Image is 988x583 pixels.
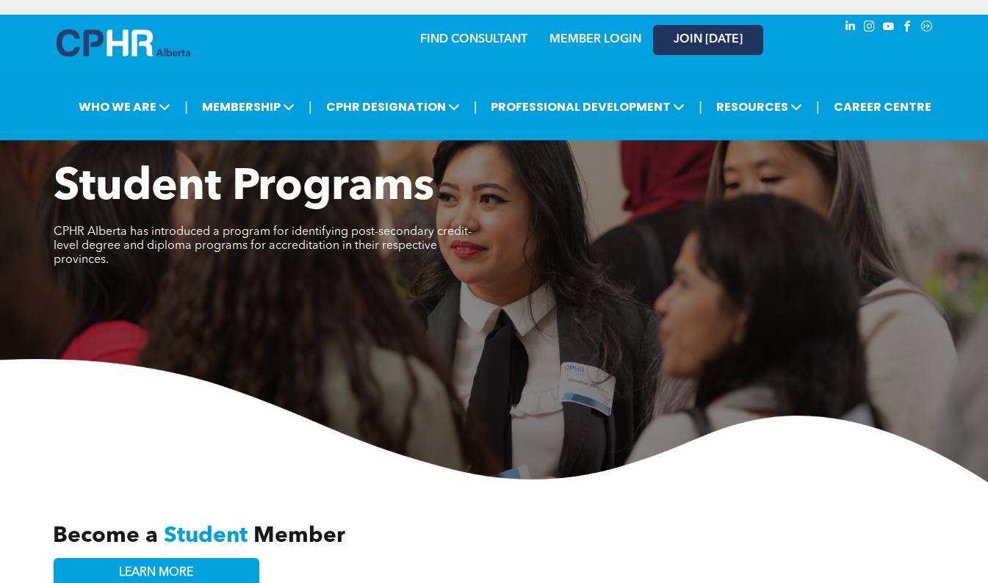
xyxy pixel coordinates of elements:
[119,566,193,580] span: LEARN MORE
[486,93,689,120] span: PROFESSIONAL DEVELOPMENT
[674,33,743,47] span: JOIN [DATE]
[309,92,312,122] li: |
[919,18,935,38] a: Social network
[881,18,897,38] a: youtube
[653,25,763,55] a: JOIN [DATE]
[843,18,859,38] a: linkedin
[549,34,641,46] a: MEMBER LOGIN
[74,93,175,120] span: WHO WE ARE
[829,93,936,120] a: CAREER CENTRE
[816,92,820,122] li: |
[57,29,190,57] img: A blue and white logo for cp alberta
[184,92,188,122] li: |
[164,525,248,547] span: Student
[474,92,477,122] li: |
[712,93,807,120] span: RESOURCES
[322,93,464,120] span: CPHR DESIGNATION
[198,93,299,120] span: MEMBERSHIP
[862,18,878,38] a: instagram
[900,18,916,38] a: facebook
[54,226,472,266] span: CPHR Alberta has introduced a program for identifying post-secondary credit-level degree and dipl...
[253,525,345,547] span: Member
[53,525,158,547] span: Become a
[699,92,702,122] li: |
[420,34,527,46] a: FIND CONSULTANT
[54,166,434,210] span: Student Programs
